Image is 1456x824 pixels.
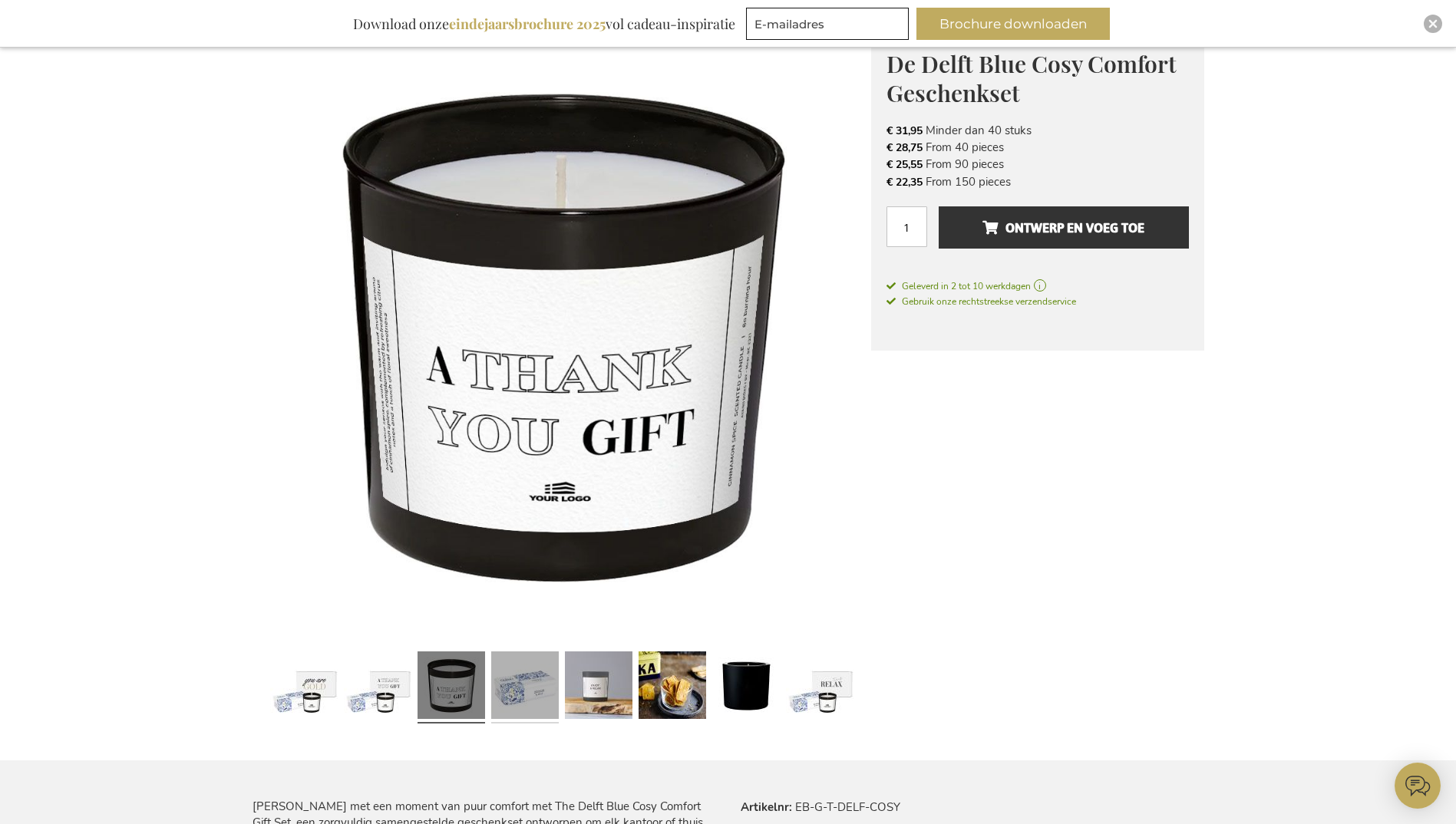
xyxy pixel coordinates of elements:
[346,8,742,40] div: Download onze vol cadeau-inspiratie
[1424,15,1442,33] div: Close
[886,48,1177,109] span: De Delft Blue Cosy Comfort Geschenkset
[886,293,1076,308] a: Gebruik onze rechtstreekse verzendservice
[886,157,923,172] span: € 25,55
[786,645,853,730] a: Delft's Cosy Comfort Gift Set
[491,645,559,730] a: Delft's Cosy Comfort Gift Set
[916,8,1110,40] button: Brochure downloaden
[418,645,485,730] a: Delft's Cosy Comfort Gift Set
[639,645,706,730] a: Delft's Cosy Comfort Gift Set
[939,206,1188,249] button: Ontwerp en voeg toe
[886,173,1189,190] li: From 150 pieces
[886,140,923,155] span: € 28,75
[886,139,1189,156] li: From 40 pieces
[886,175,923,190] span: € 22,35
[886,156,1189,173] li: From 90 pieces
[565,645,632,730] a: Delft's Cosy Comfort Gift Set
[712,645,780,730] a: Delft's Cosy Comfort Gift Set
[886,124,923,138] span: € 31,95
[886,279,1189,293] a: Geleverd in 2 tot 10 werkdagen
[886,122,1189,139] li: Minder dan 40 stuks
[746,8,909,40] input: E-mailadres
[982,216,1144,240] span: Ontwerp en voeg toe
[253,23,871,641] img: Delft's Cosy Comfort Gift Set
[449,15,606,33] b: eindejaarsbrochure 2025
[746,8,913,44] form: marketing offers and promotions
[344,645,411,730] a: Delft's Cosy Comfort Gift Set
[270,645,338,730] a: Delft's Cosy Comfort Gift Set
[886,295,1076,308] span: Gebruik onze rechtstreekse verzendservice
[1428,19,1438,28] img: Close
[1395,763,1441,809] iframe: belco-activator-frame
[886,206,927,247] input: Aantal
